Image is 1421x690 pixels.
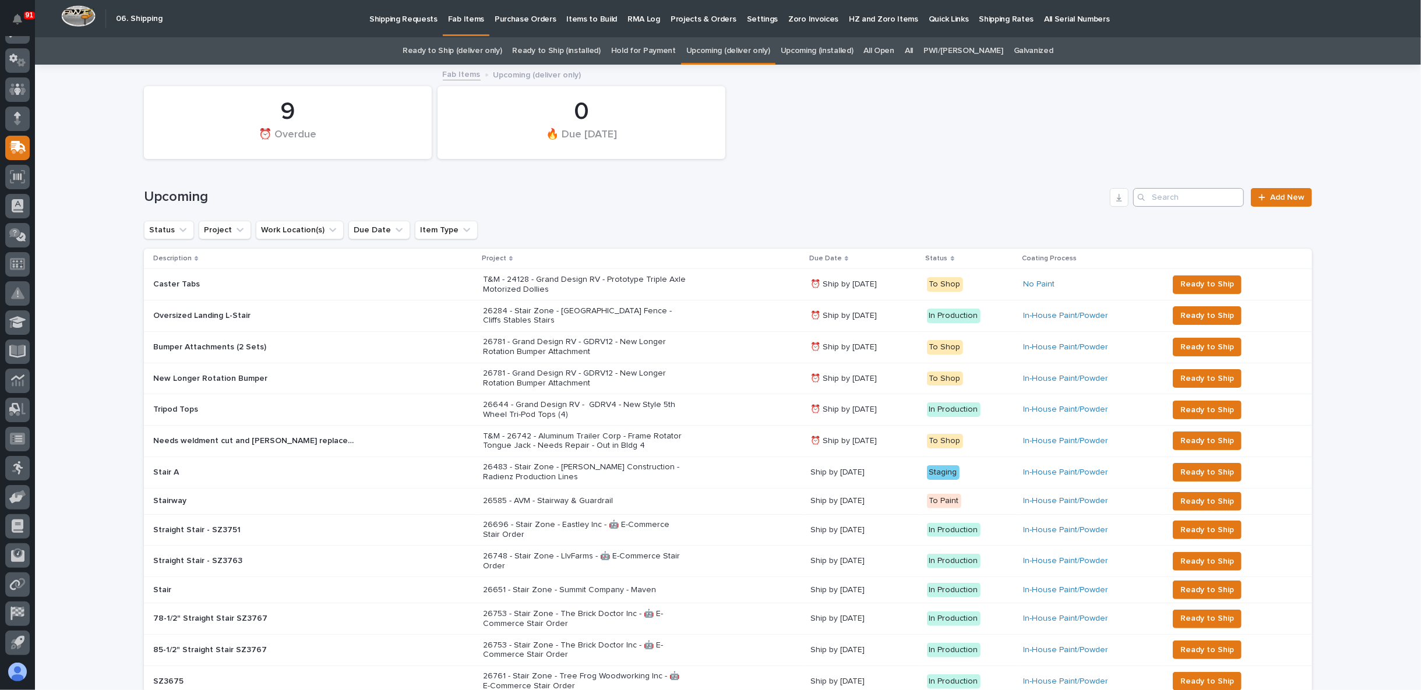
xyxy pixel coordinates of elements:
a: No Paint [1023,279,1055,289]
p: Tripod Tops [153,402,200,415]
div: Notifications91 [15,14,30,33]
button: Ready to Ship [1173,306,1242,325]
p: Straight Stair - SZ3751 [153,523,243,535]
input: Search [1133,188,1244,207]
p: Ship by [DATE] [810,556,918,566]
tr: Bumper Attachments (2 Sets)Bumper Attachments (2 Sets) 26781 - Grand Design RV - GDRV12 - New Lon... [144,331,1312,363]
span: Ready to Ship [1180,523,1234,537]
p: 26781 - Grand Design RV - GDRV12 - New Longer Rotation Bumper Attachment [483,369,687,388]
div: 0 [457,97,706,126]
span: Ready to Ship [1180,309,1234,323]
div: Staging [927,465,960,480]
div: In Production [927,643,981,657]
button: Ready to Ship [1173,492,1242,511]
p: Caster Tabs [153,277,202,289]
p: Stairway [153,494,189,506]
p: Upcoming (deliver only) [493,68,581,80]
button: Ready to Ship [1173,552,1242,571]
a: All Open [864,37,895,65]
div: 🔥 Due [DATE] [457,128,706,152]
div: To Shop [927,371,963,386]
a: Upcoming (deliver only) [686,37,770,65]
p: Ship by [DATE] [810,677,918,687]
p: Description [153,252,192,265]
tr: Needs weldment cut and [PERSON_NAME] replaced ([PERSON_NAME] is ordering Jack)Needs weldment cut ... [144,426,1312,457]
tr: Tripod TopsTripod Tops 26644 - Grand Design RV - GDRV4 - New Style 5th Wheel Tri-Pod Tops (4)⏰ Sh... [144,394,1312,426]
p: 26644 - Grand Design RV - GDRV4 - New Style 5th Wheel Tri-Pod Tops (4) [483,400,687,420]
a: In-House Paint/Powder [1023,645,1108,655]
a: Hold for Payment [611,37,676,65]
p: Coating Process [1022,252,1077,265]
span: Ready to Ship [1180,403,1234,417]
p: ⏰ Ship by [DATE] [810,279,918,289]
button: Ready to Ship [1173,369,1242,388]
div: In Production [927,309,981,323]
span: Ready to Ship [1180,494,1234,508]
a: In-House Paint/Powder [1023,585,1108,595]
a: In-House Paint/Powder [1023,496,1108,506]
tr: Straight Stair - SZ3751Straight Stair - SZ3751 26696 - Stair Zone - Eastley Inc - 🤖 E-Commerce St... [144,514,1312,546]
span: Ready to Ship [1180,371,1234,385]
button: users-avatar [5,660,30,684]
p: 26284 - Stair Zone - [GEOGRAPHIC_DATA] Fence - Cliffs Stables Stairs [483,306,687,326]
a: In-House Paint/Powder [1023,436,1108,446]
a: In-House Paint/Powder [1023,525,1108,535]
p: Ship by [DATE] [810,468,918,477]
a: In-House Paint/Powder [1023,405,1108,415]
p: Ship by [DATE] [810,585,918,595]
p: New Longer Rotation Bumper [153,371,270,384]
tr: StairStair 26651 - Stair Zone - Summit Company - MavenShip by [DATE]In ProductionIn-House Paint/P... [144,577,1312,603]
tr: 85-1/2" Straight Stair SZ376785-1/2" Straight Stair SZ3767 26753 - Stair Zone - The Brick Doctor ... [144,634,1312,666]
div: In Production [927,402,981,417]
tr: StairwayStairway 26585 - AVM - Stairway & GuardrailShip by [DATE]To PaintIn-House Paint/Powder Re... [144,488,1312,514]
button: Ready to Ship [1173,338,1242,356]
a: In-House Paint/Powder [1023,374,1108,384]
span: Ready to Ship [1180,277,1234,291]
div: In Production [927,583,981,597]
span: Ready to Ship [1180,643,1234,657]
button: Due Date [348,221,410,239]
button: Ready to Ship [1173,401,1242,419]
div: ⏰ Overdue [164,128,412,152]
tr: New Longer Rotation BumperNew Longer Rotation Bumper 26781 - Grand Design RV - GDRV12 - New Longe... [144,363,1312,394]
button: Ready to Ship [1173,431,1242,450]
a: All [905,37,913,65]
tr: Caster TabsCaster Tabs T&M - 24128 - Grand Design RV - Prototype Triple Axle Motorized Dollies⏰ S... [144,269,1312,300]
p: 26483 - Stair Zone - [PERSON_NAME] Construction - Radienz Production Lines [483,462,687,482]
p: 26585 - AVM - Stairway & Guardrail [483,496,687,506]
button: Project [199,221,251,239]
p: T&M - 26742 - Aluminum Trailer Corp - Frame Rotator Tongue Jack - Needs Repair - Out in Bldg 4 [483,431,687,451]
div: To Paint [927,494,961,508]
p: Project [482,252,506,265]
span: Ready to Ship [1180,674,1234,688]
button: Ready to Ship [1173,610,1242,628]
div: To Shop [927,277,963,292]
span: Ready to Ship [1180,583,1234,597]
a: Upcoming (installed) [781,37,854,65]
span: Ready to Ship [1180,340,1234,354]
span: Ready to Ship [1180,554,1234,568]
a: Galvanized [1014,37,1053,65]
div: In Production [927,674,981,689]
span: Ready to Ship [1180,434,1234,448]
a: In-House Paint/Powder [1023,556,1108,566]
p: Ship by [DATE] [810,614,918,624]
p: Stair A [153,465,181,477]
p: 26748 - Stair Zone - LIvFarms - 🤖 E-Commerce Stair Order [483,551,687,571]
button: Ready to Ship [1173,275,1242,294]
button: Item Type [415,221,478,239]
tr: Oversized Landing L-StairOversized Landing L-Stair 26284 - Stair Zone - [GEOGRAPHIC_DATA] Fence -... [144,300,1312,331]
a: In-House Paint/Powder [1023,677,1108,687]
span: Ready to Ship [1180,611,1234,625]
p: Oversized Landing L-Stair [153,309,253,321]
tr: 78-1/2" Straight Stair SZ376778-1/2" Straight Stair SZ3767 26753 - Stair Zone - The Brick Doctor ... [144,603,1312,635]
span: Add New [1270,193,1304,201]
span: Ready to Ship [1180,465,1234,479]
p: 26651 - Stair Zone - Summit Company - Maven [483,585,687,595]
p: Status [926,252,948,265]
p: 78-1/2" Straight Stair SZ3767 [153,611,270,624]
tr: Stair AStair A 26483 - Stair Zone - [PERSON_NAME] Construction - Radienz Production LinesShip by ... [144,457,1312,488]
p: Ship by [DATE] [810,645,918,655]
p: 26753 - Stair Zone - The Brick Doctor Inc - 🤖 E-Commerce Stair Order [483,609,687,629]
